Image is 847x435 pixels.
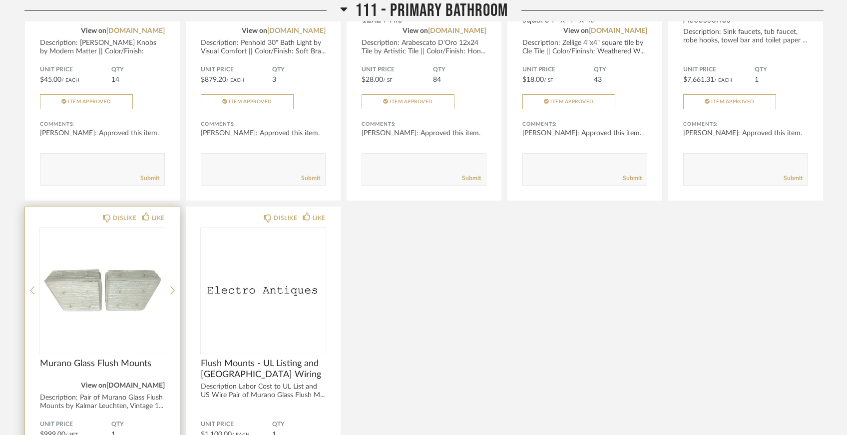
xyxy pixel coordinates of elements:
[40,358,165,369] span: Murano Glass Flush Mounts
[201,228,326,353] img: undefined
[522,94,615,109] button: Item Approved
[201,421,272,429] span: Unit Price
[714,78,732,83] span: / Each
[522,39,647,56] div: Description: Zellige 4"x4" square tile by Cle Tile || Color/Fininsh: Weathered W...
[594,66,647,74] span: QTY
[683,94,776,109] button: Item Approved
[201,39,326,56] div: Description: Penhold 30" Bath Light by Visual Comfort || Color/Finish: Soft Bra...
[383,78,393,83] span: / SF
[362,94,454,109] button: Item Approved
[40,128,165,138] div: [PERSON_NAME]: Approved this item.
[362,66,433,74] span: Unit Price
[229,99,272,104] span: Item Approved
[711,99,755,104] span: Item Approved
[68,99,111,104] span: Item Approved
[274,213,297,223] div: DISLIKE
[683,128,808,138] div: [PERSON_NAME]: Approved this item.
[152,213,165,223] div: LIKE
[683,28,808,45] div: Description: Sink faucets, tub faucet, robe hooks, towel bar and toilet paper ...
[81,27,106,34] span: View on
[201,119,326,129] div: Comments:
[140,174,159,183] a: Submit
[106,382,165,389] a: [DOMAIN_NAME]
[40,94,133,109] button: Item Approved
[755,76,759,83] span: 1
[362,119,486,129] div: Comments:
[301,174,320,183] a: Submit
[683,76,714,83] span: $7,661.31
[40,119,165,129] div: Comments:
[563,27,589,34] span: View on
[462,174,481,183] a: Submit
[362,39,486,56] div: Description: Arabescato D'Oro 12x24 Tile by Artistic Tile || Color/Finish: Hon...
[40,39,165,64] div: Description: [PERSON_NAME] Knobs by Modern Matter || Color/Finish: Burnished Brass...
[226,78,244,83] span: / Each
[522,76,544,83] span: $18.00
[433,66,486,74] span: QTY
[267,27,326,34] a: [DOMAIN_NAME]
[522,66,594,74] span: Unit Price
[362,128,486,138] div: [PERSON_NAME]: Approved this item.
[40,76,61,83] span: $45.00
[40,228,165,353] img: undefined
[61,78,79,83] span: / Each
[40,421,111,429] span: Unit Price
[755,66,808,74] span: QTY
[683,66,755,74] span: Unit Price
[522,128,647,138] div: [PERSON_NAME]: Approved this item.
[272,421,326,429] span: QTY
[403,27,428,34] span: View on
[242,27,267,34] span: View on
[362,76,383,83] span: $28.00
[201,94,294,109] button: Item Approved
[106,27,165,34] a: [DOMAIN_NAME]
[390,99,433,104] span: Item Approved
[313,213,326,223] div: LIKE
[111,421,165,429] span: QTY
[201,76,226,83] span: $879.20
[40,66,111,74] span: Unit Price
[623,174,642,183] a: Submit
[272,66,326,74] span: QTY
[201,358,326,380] span: Flush Mounts - UL Listing and [GEOGRAPHIC_DATA] Wiring
[201,383,326,400] div: Description Labor Cost to UL List and US Wire Pair of Murano Glass Flush M...
[589,27,647,34] a: [DOMAIN_NAME]
[522,119,647,129] div: Comments:
[594,76,602,83] span: 43
[40,394,165,411] div: Description: Pair of Murano Glass Flush Mounts by Kalmar Leuchten, Vintage 1...
[81,382,106,389] span: View on
[113,213,136,223] div: DISLIKE
[550,99,594,104] span: Item Approved
[428,27,486,34] a: [DOMAIN_NAME]
[111,76,119,83] span: 14
[201,128,326,138] div: [PERSON_NAME]: Approved this item.
[111,66,165,74] span: QTY
[784,174,803,183] a: Submit
[272,76,276,83] span: 3
[544,78,553,83] span: / SF
[201,66,272,74] span: Unit Price
[683,119,808,129] div: Comments:
[433,76,441,83] span: 84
